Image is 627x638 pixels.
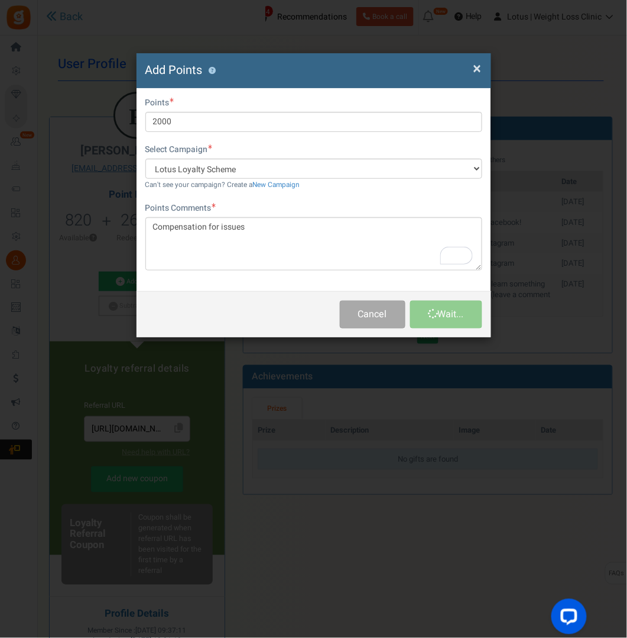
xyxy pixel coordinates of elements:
[145,202,216,214] label: Points Comments
[253,180,300,190] a: New Campaign
[145,62,203,79] span: Add Points
[145,180,300,190] small: Can't see your campaign? Create a
[340,301,405,328] button: Cancel
[145,144,213,156] label: Select Campaign
[209,67,216,75] button: ?
[473,57,482,80] span: ×
[145,97,174,109] label: Points
[145,217,482,270] textarea: To enrich screen reader interactions, please activate Accessibility in Grammarly extension settings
